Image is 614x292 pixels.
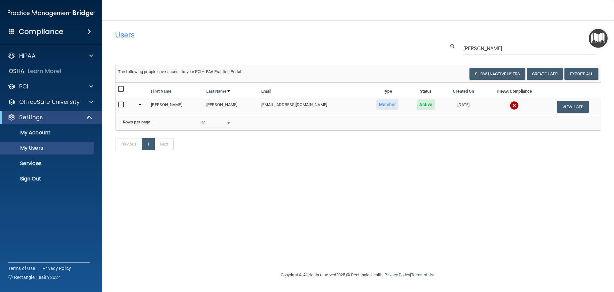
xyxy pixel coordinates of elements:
a: Last Name [206,88,230,95]
iframe: Drift Widget Chat Controller [503,246,606,272]
h4: Users [115,31,395,39]
p: Sign Out [4,176,91,182]
img: PMB logo [8,7,95,20]
a: 1 [142,138,155,150]
a: PCI [8,83,93,90]
button: Open Resource Center [589,29,608,48]
a: OfficeSafe University [8,98,93,106]
span: Member [376,99,399,110]
a: Terms of Use [8,265,35,271]
th: HIPAA Compliance [484,83,545,98]
p: Settings [19,113,43,121]
td: [PERSON_NAME] [204,98,259,115]
a: Terms of Use [411,272,436,277]
th: Type [366,83,408,98]
b: Rows per page: [123,120,152,124]
a: Privacy Policy [384,272,410,277]
p: OSHA [9,67,25,75]
button: Show Inactive Users [469,68,525,80]
a: First Name [151,88,171,95]
button: Create User [527,68,563,80]
a: Privacy Policy [43,265,71,271]
input: Search [463,43,596,54]
a: Next [154,138,174,150]
th: Email [259,83,366,98]
td: [DATE] [444,98,484,115]
td: [EMAIL_ADDRESS][DOMAIN_NAME] [259,98,366,115]
a: Settings [8,113,93,121]
p: HIPAA [19,52,35,60]
td: [PERSON_NAME] [148,98,203,115]
span: Ⓒ Rectangle Health 2024 [8,274,61,280]
a: Export All [564,68,598,80]
img: cross.ca9f0e7f.svg [510,101,519,110]
p: PCI [19,83,28,90]
p: OfficeSafe University [19,98,80,106]
a: HIPAA [8,52,93,60]
button: View User [557,101,589,113]
p: Learn More! [28,67,62,75]
span: The following people have access to your PCIHIPAA Practice Portal [118,69,241,74]
a: Previous [115,138,142,150]
a: Created On [453,88,474,95]
p: My Users [4,145,91,151]
div: Copyright © All rights reserved 2025 @ Rectangle Health | | [241,265,475,285]
h4: Compliance [19,27,63,36]
span: Active [417,99,435,110]
p: Services [4,160,91,167]
p: My Account [4,129,91,136]
th: Status [408,83,444,98]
